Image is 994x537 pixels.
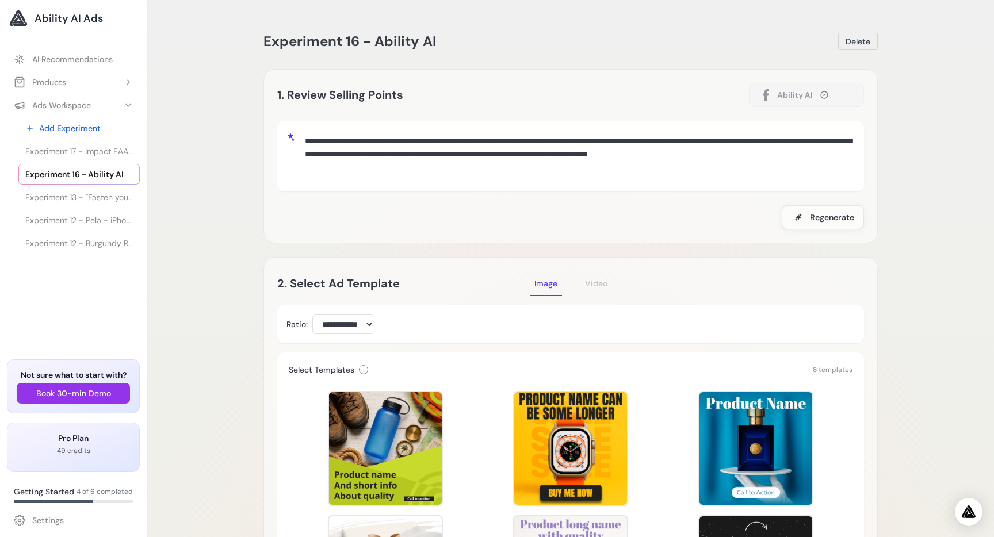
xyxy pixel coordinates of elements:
h3: Select Templates [289,364,354,375]
span: Experiment 16 - Ability AI [25,168,124,180]
a: Ability AI Ads [9,9,137,28]
a: Add Experiment [18,118,140,139]
h2: 1. Review Selling Points [277,86,403,104]
span: 8 templates [813,365,852,374]
span: Video [585,278,607,289]
span: Experiment 12 - Burgundy Red Backpack [25,237,133,249]
button: Book 30-min Demo [17,383,130,404]
span: Regenerate [810,212,854,223]
button: Delete [838,33,878,50]
button: Video [580,271,612,296]
span: Delete [846,36,870,47]
p: 49 credits [17,446,130,455]
a: AI Recommendations [7,49,140,70]
span: Ability AI Ads [35,10,103,26]
span: 4 of 6 completed [77,487,133,496]
h3: Not sure what to start with? [17,369,130,381]
span: Experiment 12 - Pela - iPhone, Google Pixel & Samsung Galaxy Phone Cases | Vacation Moments Colle... [25,214,133,226]
a: Experiment 17 - Impact EAA Tablets | MYPROTEIN™ [18,141,140,162]
button: Ability AI [749,83,864,107]
span: Image [534,278,557,289]
button: Image [530,271,562,296]
button: Products [7,72,140,93]
span: Experiment 17 - Impact EAA Tablets | MYPROTEIN™ [25,145,133,157]
a: Experiment 13 - "Fasten your seat belt" Red Car [18,187,140,208]
a: Experiment 12 - Burgundy Red Backpack [18,233,140,254]
h2: 2. Select Ad Template [277,274,530,293]
a: Experiment 16 - Ability AI [18,164,140,185]
label: Ratio: [286,319,308,330]
button: Ads Workspace [7,95,140,116]
a: Getting Started 4 of 6 completed [7,481,140,508]
span: i [363,365,365,374]
button: Regenerate [782,205,864,229]
span: Ability AI [777,89,813,101]
a: Settings [7,510,140,531]
h3: Pro Plan [17,432,130,444]
div: Products [14,76,66,88]
span: Getting Started [14,486,74,497]
span: Experiment 16 - Ability AI [263,32,437,50]
span: Experiment 13 - "Fasten your seat belt" Red Car [25,191,133,203]
div: Ads Workspace [14,99,91,111]
a: Experiment 12 - Pela - iPhone, Google Pixel & Samsung Galaxy Phone Cases | Vacation Moments Colle... [18,210,140,231]
div: Open Intercom Messenger [955,498,982,526]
